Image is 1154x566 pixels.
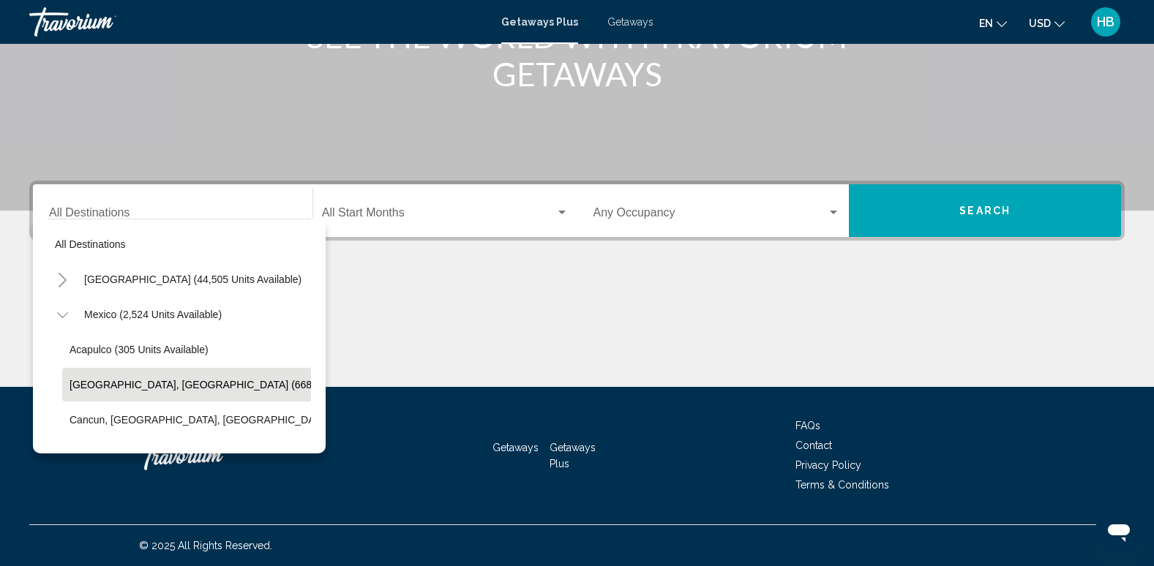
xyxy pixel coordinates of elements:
a: Getaways [492,442,539,453]
button: All destinations [48,227,311,261]
a: Privacy Policy [795,459,861,471]
span: Acapulco (305 units available) [70,344,209,355]
a: Terms & Conditions [795,479,889,491]
button: Toggle Mexico (2,524 units available) [48,300,77,329]
button: Change language [979,12,1007,34]
button: [GEOGRAPHIC_DATA], [GEOGRAPHIC_DATA] (668 units available) [62,368,392,401]
button: Change currency [1029,12,1065,34]
span: Cancun, [GEOGRAPHIC_DATA], [GEOGRAPHIC_DATA] (362 units available) [70,414,426,426]
span: [GEOGRAPHIC_DATA] (44,505 units available) [84,273,301,285]
button: [GEOGRAPHIC_DATA] (25 units available) [62,438,274,472]
span: USD [1029,18,1051,29]
div: Search widget [33,184,1121,237]
h1: SEE THE WORLD WITH TRAVORIUM GETAWAYS [303,17,852,93]
button: Acapulco (305 units available) [62,333,216,366]
button: Mexico (2,524 units available) [77,298,229,331]
button: [GEOGRAPHIC_DATA] (44,505 units available) [77,263,309,296]
a: Getaways Plus [550,442,596,469]
span: Search [959,205,1011,217]
button: Search [849,184,1121,237]
span: HB [1097,15,1114,29]
span: All destinations [55,238,126,250]
a: Getaways [607,16,653,28]
a: FAQs [795,420,820,431]
a: Travorium [139,434,285,478]
span: en [979,18,993,29]
iframe: Button to launch messaging window [1095,507,1142,554]
span: © 2025 All Rights Reserved. [139,540,272,551]
a: Getaways Plus [501,16,578,28]
span: [GEOGRAPHIC_DATA], [GEOGRAPHIC_DATA] (668 units available) [70,379,385,390]
button: User Menu [1087,7,1125,37]
button: Toggle United States (44,505 units available) [48,265,77,294]
button: Cancun, [GEOGRAPHIC_DATA], [GEOGRAPHIC_DATA] (362 units available) [62,403,433,437]
a: Contact [795,439,832,451]
span: Mexico (2,524 units available) [84,309,222,320]
a: Travorium [29,7,487,37]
